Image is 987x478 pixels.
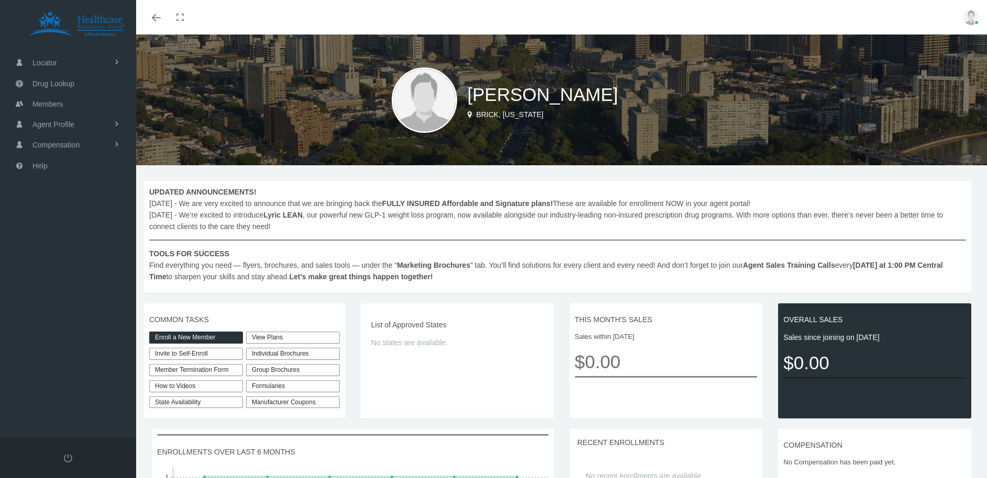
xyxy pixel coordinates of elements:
[783,439,966,451] span: COMPENSATION
[743,261,835,269] b: Agent Sales Training Calls
[783,457,966,468] span: No Compensation has been paid yet.
[149,396,243,408] a: State Availability
[149,314,340,325] span: COMMON TASKS
[578,438,664,447] span: RECENT ENROLLMENTS
[575,347,758,376] span: $0.00
[149,249,229,258] b: TOOLS FOR SUCCESS
[149,188,257,196] b: UPDATED ANNOUNCEMENTS!
[263,211,303,219] b: Lyric LEAN
[32,74,74,94] span: Drug Lookup
[783,348,966,377] span: $0.00
[149,348,243,360] a: Invite to Self-Enroll
[371,337,544,348] span: No states are available.
[783,314,966,325] span: OVERALL SALES
[575,314,758,325] span: THIS MONTH'S SALES
[371,319,544,331] span: List of Approved States
[468,84,618,105] span: [PERSON_NAME]
[575,332,758,342] span: Sales within [DATE]
[32,53,57,73] span: Locator
[149,364,243,376] a: Member Termination Form
[246,380,340,392] div: Formularies
[32,115,74,134] span: Agent Profile
[157,446,549,458] span: ENROLLMENTS OVER LAST 6 MONTHS
[476,110,544,119] span: BRICK, [US_STATE]
[246,332,340,344] a: View Plans
[32,135,80,155] span: Compensation
[397,261,470,269] b: Marketing Brochures
[32,94,63,114] span: Members
[14,12,139,38] img: HEALTHCARE SOLUTIONS TEAM, LLC
[149,332,243,344] a: Enroll a New Member
[783,332,966,343] span: Sales since joining on [DATE]
[32,156,48,176] span: Help
[246,364,340,376] div: Group Brochures
[289,272,432,281] b: Let’s make great things happen together!
[246,348,340,360] div: Individual Brochures
[149,186,966,282] span: [DATE] - We are very excited to announce that we are bringing back the These are available for en...
[382,199,553,208] b: FULLY INSURED Affordable and Signature plans!
[963,9,979,25] img: user-placeholder.jpg
[392,67,457,133] img: user-placeholder.jpg
[149,380,243,392] a: How to Videos
[246,396,340,408] a: Manufacturer Coupons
